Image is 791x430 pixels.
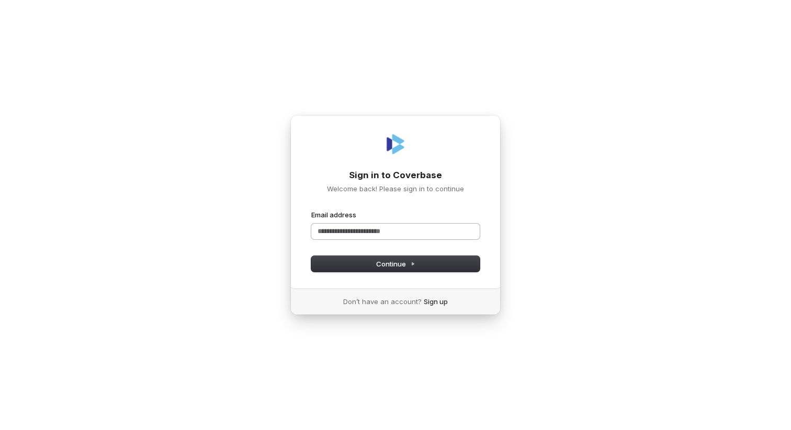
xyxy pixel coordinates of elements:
[424,297,448,306] a: Sign up
[376,259,415,269] span: Continue
[311,169,480,182] h1: Sign in to Coverbase
[311,184,480,193] p: Welcome back! Please sign in to continue
[311,210,356,219] label: Email address
[311,256,480,272] button: Continue
[343,297,422,306] span: Don’t have an account?
[383,132,408,157] img: Coverbase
